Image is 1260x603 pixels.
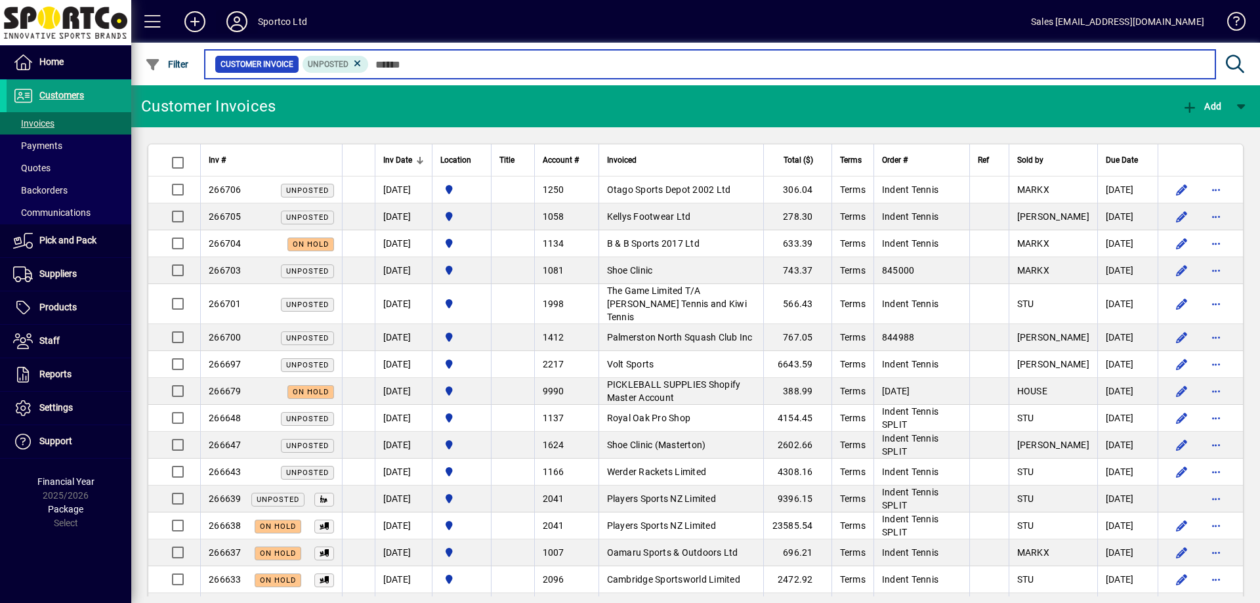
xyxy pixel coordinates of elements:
span: Sportco Ltd Warehouse [440,209,483,224]
td: 306.04 [763,177,831,203]
span: HOUSE [1017,386,1047,396]
span: Players Sports NZ Limited [607,493,716,504]
td: 2472.92 [763,566,831,593]
span: Unposted [286,267,329,276]
td: 566.43 [763,284,831,324]
td: [DATE] [1097,203,1158,230]
a: Backorders [7,179,131,201]
span: Indent Tennis [882,184,938,195]
span: Terms [840,386,866,396]
button: Edit [1171,569,1192,590]
span: Sportco Ltd Warehouse [440,330,483,344]
td: 2602.66 [763,432,831,459]
button: More options [1206,381,1227,402]
span: 266703 [209,265,241,276]
span: 266705 [209,211,241,222]
span: Otago Sports Depot 2002 Ltd [607,184,731,195]
span: Due Date [1106,153,1138,167]
span: Terms [840,467,866,477]
span: 1998 [543,299,564,309]
div: Invoiced [607,153,756,167]
button: Add [174,10,216,33]
a: Communications [7,201,131,224]
span: Sportco Ltd Warehouse [440,438,483,452]
span: 1058 [543,211,564,222]
td: 4154.45 [763,405,831,432]
span: Sportco Ltd Warehouse [440,263,483,278]
td: 6643.59 [763,351,831,378]
span: Terms [840,265,866,276]
td: [DATE] [1097,539,1158,566]
span: Unposted [286,301,329,309]
span: [PERSON_NAME] [1017,440,1089,450]
span: Indent Tennis [882,299,938,309]
span: Products [39,302,77,312]
span: 266633 [209,574,241,585]
button: More options [1206,515,1227,536]
a: Suppliers [7,258,131,291]
div: Sales [EMAIL_ADDRESS][DOMAIN_NAME] [1031,11,1204,32]
span: Terms [840,332,866,343]
a: Products [7,291,131,324]
div: Total ($) [772,153,825,167]
span: 2041 [543,520,564,531]
span: STU [1017,493,1034,504]
span: On hold [260,549,296,558]
button: Add [1179,94,1225,118]
div: Ref [978,153,1001,167]
button: More options [1206,260,1227,281]
span: Palmerston North Squash Club Inc [607,332,753,343]
span: Sportco Ltd Warehouse [440,236,483,251]
button: Edit [1171,381,1192,402]
span: Sportco Ltd Warehouse [440,357,483,371]
td: [DATE] [375,405,432,432]
td: 633.39 [763,230,831,257]
td: [DATE] [1097,284,1158,324]
span: STU [1017,574,1034,585]
td: [DATE] [375,257,432,284]
td: [DATE] [1097,257,1158,284]
span: Unposted [286,361,329,369]
span: The Game Limited T/A [PERSON_NAME] Tennis and Kiwi Tennis [607,285,747,322]
a: Staff [7,325,131,358]
div: Customer Invoices [141,96,276,117]
span: Pick and Pack [39,235,96,245]
td: 767.05 [763,324,831,351]
td: [DATE] [375,230,432,257]
td: 743.37 [763,257,831,284]
span: Indent Tennis SPLIT [882,514,938,537]
button: Edit [1171,542,1192,563]
span: MARKX [1017,184,1049,195]
td: 278.30 [763,203,831,230]
button: Edit [1171,461,1192,482]
button: More options [1206,327,1227,348]
span: Terms [840,547,866,558]
span: Customers [39,90,84,100]
span: B & B Sports 2017 Ltd [607,238,700,249]
td: 9396.15 [763,486,831,512]
span: STU [1017,299,1034,309]
span: Shoe Clinic (Masterton) [607,440,706,450]
span: On hold [293,388,329,396]
span: Unposted [257,495,299,504]
a: Reports [7,358,131,391]
td: [DATE] [1097,566,1158,593]
span: STU [1017,413,1034,423]
div: Location [440,153,483,167]
span: Unposted [286,442,329,450]
button: More options [1206,354,1227,375]
span: On hold [260,576,296,585]
span: Indent Tennis [882,467,938,477]
button: More options [1206,434,1227,455]
span: STU [1017,467,1034,477]
td: [DATE] [375,324,432,351]
button: More options [1206,233,1227,254]
span: Players Sports NZ Limited [607,520,716,531]
span: [PERSON_NAME] [1017,359,1089,369]
span: 1134 [543,238,564,249]
button: Profile [216,10,258,33]
div: Due Date [1106,153,1150,167]
td: [DATE] [1097,512,1158,539]
a: Settings [7,392,131,425]
span: 2096 [543,574,564,585]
